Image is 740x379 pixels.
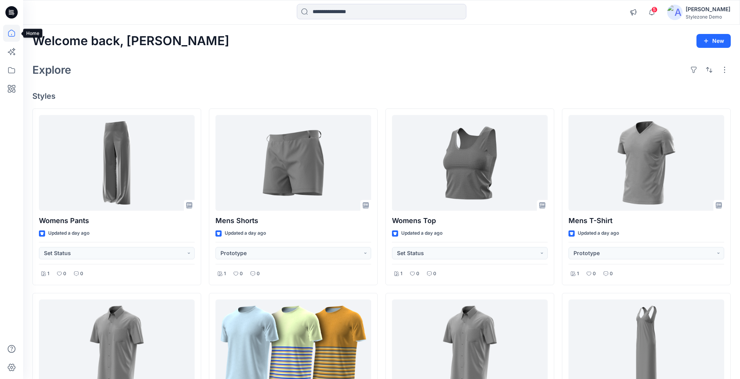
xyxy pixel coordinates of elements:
p: 0 [63,270,66,278]
button: New [696,34,731,48]
p: Updated a day ago [225,229,266,237]
a: Womens Pants [39,115,195,211]
p: 1 [47,270,49,278]
p: 0 [257,270,260,278]
p: Updated a day ago [578,229,619,237]
p: Updated a day ago [48,229,89,237]
p: 1 [400,270,402,278]
h2: Welcome back, [PERSON_NAME] [32,34,229,48]
p: 0 [80,270,83,278]
span: 5 [651,7,658,13]
p: 1 [577,270,579,278]
p: 0 [240,270,243,278]
p: Mens Shorts [215,215,371,226]
img: avatar [667,5,683,20]
h4: Styles [32,91,731,101]
p: 0 [416,270,419,278]
a: Mens T-Shirt [568,115,724,211]
p: Womens Pants [39,215,195,226]
p: Mens T-Shirt [568,215,724,226]
p: Womens Top [392,215,548,226]
p: 0 [593,270,596,278]
a: Womens Top [392,115,548,211]
p: 0 [433,270,436,278]
div: [PERSON_NAME] [686,5,730,14]
h2: Explore [32,64,71,76]
div: Stylezone Demo [686,14,730,20]
p: 1 [224,270,226,278]
p: 0 [610,270,613,278]
p: Updated a day ago [401,229,442,237]
a: Mens Shorts [215,115,371,211]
